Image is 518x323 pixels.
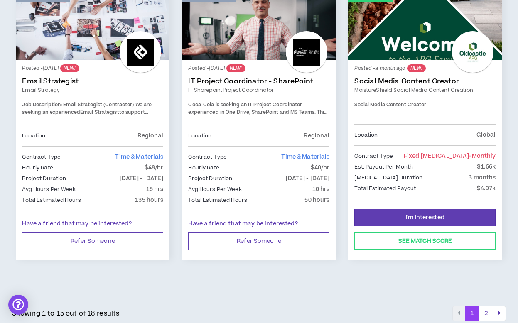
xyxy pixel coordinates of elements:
p: Contract Type [22,152,61,161]
p: Total Estimated Payout [354,184,416,193]
p: Location [354,130,378,139]
a: IT Sharepoint Project Coordinator [188,86,329,94]
p: Global [476,130,496,139]
span: - monthly [469,152,496,160]
p: [DATE] - [DATE] [286,174,330,183]
p: Project Duration [22,174,66,183]
p: Showing 1 to 15 out of 18 results [12,308,120,318]
button: Refer Someone [188,232,329,250]
p: 10 hrs [312,185,330,194]
button: 2 [479,306,493,321]
p: Have a friend that may be interested? [188,220,329,228]
p: Contract Type [188,152,227,161]
p: Avg Hours Per Week [188,185,241,194]
p: Regional [137,131,163,140]
a: Email Strategist [22,77,163,86]
p: $40/hr [311,163,330,172]
p: Total Estimated Hours [188,196,247,205]
p: Contract Type [354,152,393,161]
p: 50 hours [304,196,329,205]
span: We are seeking an experienced [22,101,152,116]
p: [MEDICAL_DATA] Duration [354,173,422,182]
a: IT Project Coordinator - SharePoint [188,77,329,86]
p: 135 hours [135,196,163,205]
span: Coca-Cola is seeking an IT Project Coordinator experienced in One Drive, SharePoint and MS Teams.... [188,101,327,137]
span: Time & Materials [281,153,329,161]
nav: pagination [452,306,506,321]
p: $1.66k [477,162,496,171]
p: Posted - [DATE] [22,64,163,72]
span: Time & Materials [115,153,163,161]
p: Posted - a month ago [354,64,496,72]
p: 15 hrs [146,185,164,194]
p: Location [188,131,211,140]
p: Posted - [DATE] [188,64,329,72]
button: I'm Interested [354,209,496,226]
p: Avg Hours Per Week [22,185,75,194]
span: Social Media Content Creator [354,101,426,108]
button: 1 [465,306,479,321]
a: Social Media Content Creator [354,77,496,86]
p: $48/hr [145,163,164,172]
div: Open Intercom Messenger [8,295,28,315]
button: Refer Someone [22,232,163,250]
p: Total Estimated Hours [22,196,81,205]
p: Location [22,131,45,140]
p: Regional [304,131,329,140]
a: MoistureShield Social Media Content Creation [354,86,496,94]
button: See Match Score [354,232,496,250]
sup: NEW! [226,64,245,72]
p: $4.97k [477,184,496,193]
strong: Job Description: Email Strategist (Contractor) [22,101,134,108]
p: Est. Payout Per Month [354,162,413,171]
p: [DATE] - [DATE] [120,174,164,183]
sup: NEW! [407,64,426,72]
sup: NEW! [60,64,79,72]
p: Project Duration [188,174,232,183]
p: Hourly Rate [22,163,53,172]
p: Hourly Rate [188,163,219,172]
p: 3 months [469,173,496,182]
span: I'm Interested [406,214,444,222]
strong: Email Strategist [80,109,119,116]
p: Have a friend that may be interested? [22,220,163,228]
a: Email Strategy [22,86,163,94]
span: Fixed [MEDICAL_DATA] [404,152,496,160]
